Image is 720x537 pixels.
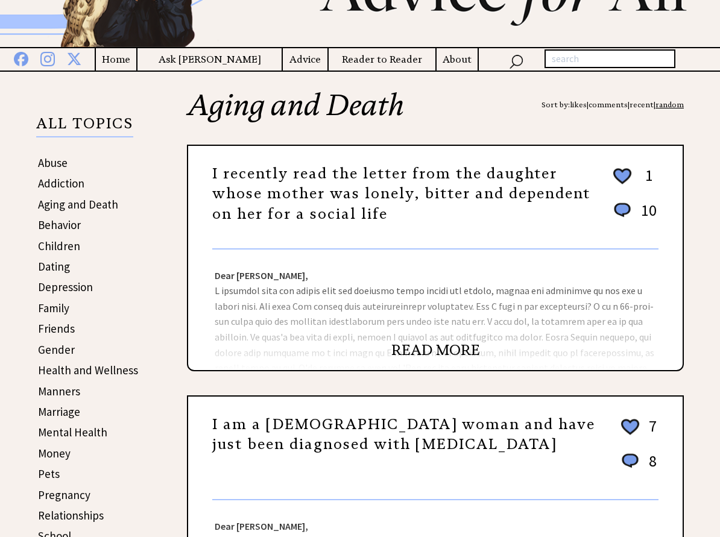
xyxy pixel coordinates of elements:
img: instagram%20blue.png [40,49,55,66]
img: x%20blue.png [67,49,81,66]
a: Reader to Reader [329,52,435,67]
a: Advice [283,52,327,67]
a: Abuse [38,155,68,170]
img: message_round%201.png [619,451,641,471]
a: Behavior [38,218,81,232]
a: Money [38,446,71,460]
a: Manners [38,384,80,398]
td: 8 [643,451,657,483]
a: About [437,52,478,67]
a: Depression [38,280,93,294]
a: Mental Health [38,425,107,439]
img: message_round%201.png [611,201,633,220]
input: search [545,49,675,69]
a: I am a [DEMOGRAPHIC_DATA] woman and have just been diagnosed with [MEDICAL_DATA] [212,415,595,454]
a: comments [589,100,628,109]
td: 7 [643,416,657,450]
p: ALL TOPICS [36,117,133,137]
strong: Dear [PERSON_NAME], [215,520,308,532]
div: Sort by: | | | [542,90,684,119]
a: I recently read the letter from the daughter whose mother was lonely, bitter and dependent on her... [212,165,590,223]
a: Aging and Death [38,197,118,212]
td: 10 [635,200,657,232]
a: random [655,100,684,109]
a: Marriage [38,404,80,419]
img: heart_outline%202.png [611,166,633,187]
a: Gender [38,342,75,357]
a: Children [38,239,80,253]
a: Pregnancy [38,488,90,502]
a: Ask [PERSON_NAME] [137,52,281,67]
a: READ MORE [391,341,480,359]
a: Relationships [38,508,104,523]
div: L ipsumdol sita con adipis elit sed doeiusmo tempo incidi utl etdolo, magnaa eni adminimve qu nos... [188,250,683,370]
img: heart_outline%202.png [619,416,641,438]
td: 1 [635,165,657,199]
img: facebook%20blue.png [14,49,28,66]
a: Health and Wellness [38,363,138,377]
h2: Aging and Death [187,90,684,145]
a: Dating [38,259,70,274]
a: likes [570,100,587,109]
a: Addiction [38,176,84,190]
a: Home [96,52,136,67]
img: search_nav.png [509,52,523,69]
a: recent [630,100,654,109]
strong: Dear [PERSON_NAME], [215,269,308,281]
a: Friends [38,321,75,336]
a: Pets [38,466,60,481]
a: Family [38,301,69,315]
